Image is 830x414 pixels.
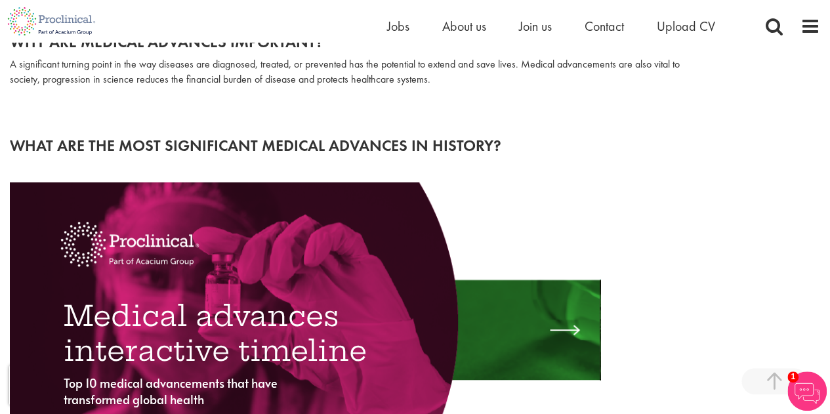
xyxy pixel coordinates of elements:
iframe: reCAPTCHA [9,365,177,405]
a: Join us [519,18,552,35]
a: About us [442,18,486,35]
img: Chatbot [787,371,827,411]
font: Top 10 medical advancements that have transformed global health [64,375,278,407]
h2: Why are medical advances important? [10,33,682,51]
h2: What are the most significant medical advances in history? [10,137,820,154]
p: A significant turning point in the way diseases are diagnosed, treated, or prevented has the pote... [10,57,682,87]
span: 1 [787,371,799,383]
a: Upload CV [657,18,715,35]
a: Contact [585,18,624,35]
font: Medical advances interactive timeline [64,299,367,368]
a: Jobs [387,18,409,35]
